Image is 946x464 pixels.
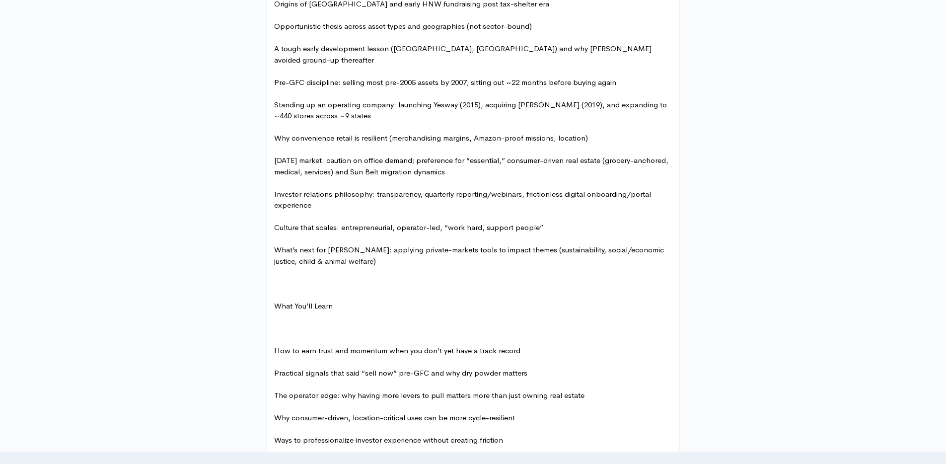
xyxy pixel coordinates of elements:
[274,155,670,176] span: [DATE] market: caution on office demand; preference for “essential,” consumer-driven real estate ...
[274,189,653,210] span: Investor relations philosophy: transparency, quarterly reporting/webinars, frictionless digital o...
[274,44,654,65] span: A tough early development lesson ([GEOGRAPHIC_DATA], [GEOGRAPHIC_DATA]) and why [PERSON_NAME] avo...
[274,301,333,310] span: What You’ll Learn
[274,21,532,31] span: Opportunistic thesis across asset types and geographies (not sector-bound)
[274,100,669,121] span: Standing up an operating company: launching Yesway (2015), acquiring [PERSON_NAME] (2019), and ex...
[274,77,616,87] span: Pre-GFC discipline: selling most pre-2005 assets by 2007; sitting out ~22 months before buying again
[274,346,520,355] span: How to earn trust and momentum when you don’t yet have a track record
[274,133,588,143] span: Why convenience retail is resilient (merchandising margins, Amazon-proof missions, location)
[274,435,503,445] span: Ways to professionalize investor experience without creating friction
[274,368,527,378] span: Practical signals that said “sell now” pre-GFC and why dry powder matters
[274,390,584,400] span: The operator edge: why having more levers to pull matters more than just owning real estate
[274,413,515,422] span: Why consumer-driven, location-critical uses can be more cycle-resilient
[274,245,666,266] span: What’s next for [PERSON_NAME]: applying private-markets tools to impact themes (sustainability, s...
[274,223,543,232] span: Culture that scales: entrepreneurial, operator-led, “work hard, support people”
